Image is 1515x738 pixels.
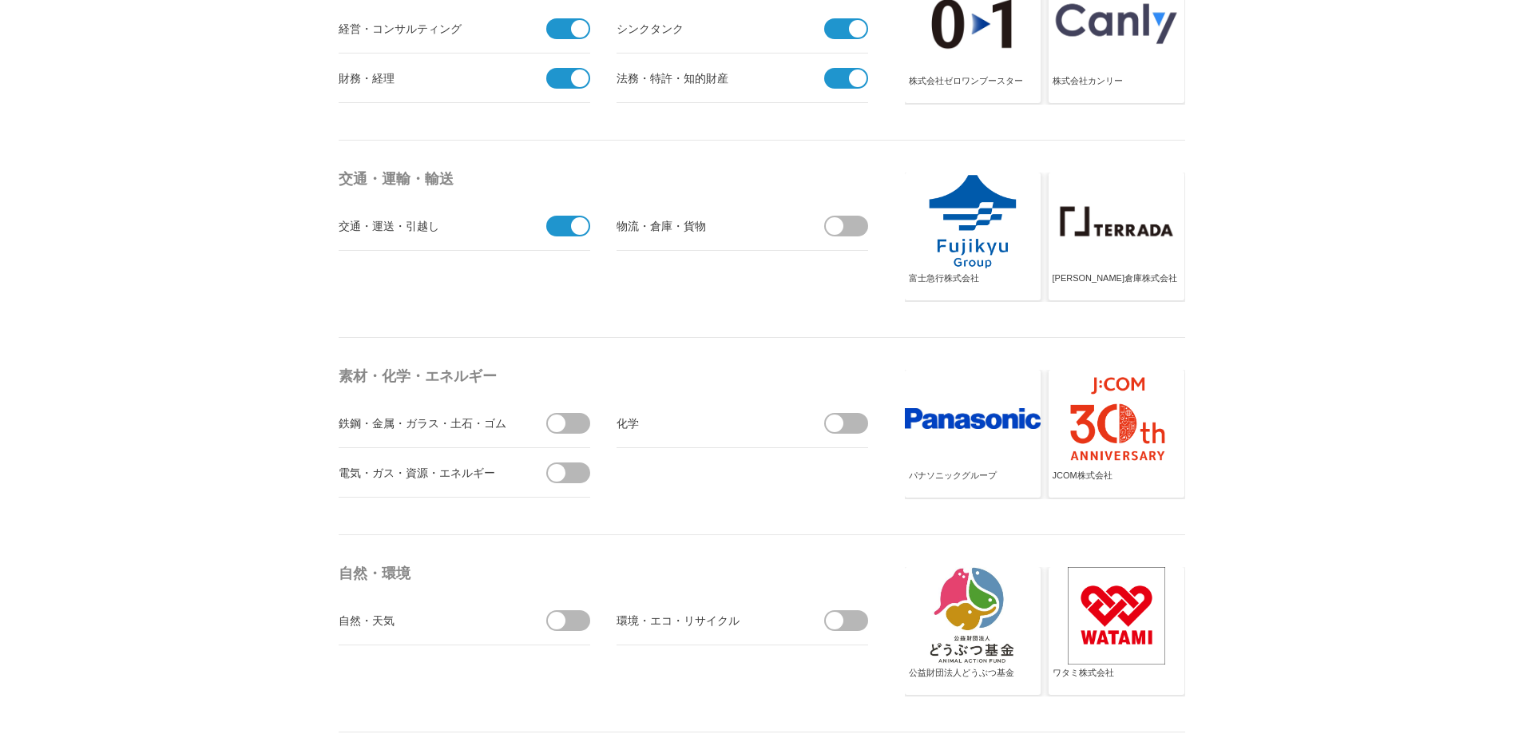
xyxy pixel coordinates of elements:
div: 化学 [617,413,796,433]
div: ワタミ株式会社 [1053,667,1180,692]
div: 環境・エコ・リサイクル [617,610,796,630]
div: JCOM株式会社 [1053,470,1180,495]
div: 電気・ガス・資源・エネルギー [339,462,518,482]
div: 株式会社カンリー [1053,75,1180,101]
div: 鉄鋼・金属・ガラス・土石・ゴム [339,413,518,433]
div: シンクタンク [617,18,796,38]
div: [PERSON_NAME]倉庫株式会社 [1053,272,1180,298]
div: 公益財団法人どうぶつ基金 [909,667,1037,692]
h4: 自然・環境 [339,559,874,588]
div: 株式会社ゼロワンブースター [909,75,1037,101]
div: 法務・特許・知的財産 [617,68,796,88]
div: 自然・天気 [339,610,518,630]
div: 財務・経理 [339,68,518,88]
div: 交通・運送・引越し [339,216,518,236]
h4: 交通・運輸・輸送 [339,165,874,193]
div: 富士急行株式会社 [909,272,1037,298]
div: 物流・倉庫・貨物 [617,216,796,236]
h4: 素材・化学・エネルギー [339,362,874,391]
div: パナソニックグループ [909,470,1037,495]
div: 経営・コンサルティング [339,18,518,38]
